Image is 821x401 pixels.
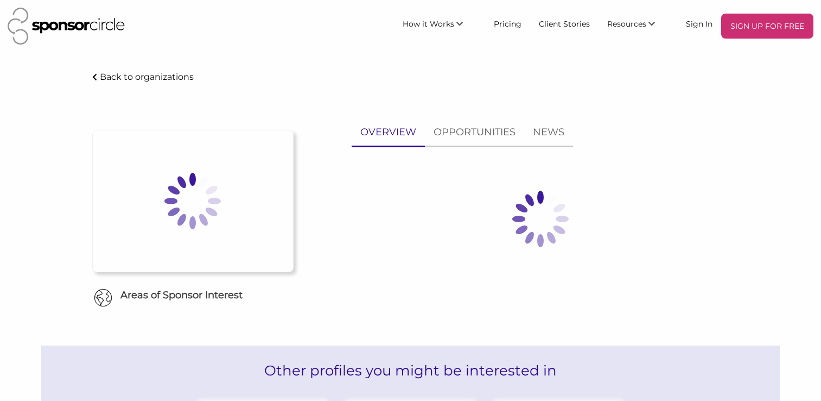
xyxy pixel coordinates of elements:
li: Resources [599,14,677,39]
a: Sign In [677,14,721,33]
h2: Other profiles you might be interested in [41,346,780,396]
img: Loading spinner [138,147,247,255]
p: OPPORTUNITIES [434,124,515,140]
img: Loading spinner [486,165,595,273]
span: How it Works [403,19,454,29]
li: How it Works [394,14,485,39]
a: Client Stories [530,14,599,33]
img: Sponsor Circle Logo [8,8,125,45]
p: OVERVIEW [360,124,416,140]
img: Globe Icon [94,289,112,307]
a: Pricing [485,14,530,33]
p: NEWS [533,124,564,140]
p: Back to organizations [100,72,194,82]
h6: Areas of Sponsor Interest [84,289,302,302]
p: SIGN UP FOR FREE [725,18,809,34]
span: Resources [607,19,646,29]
